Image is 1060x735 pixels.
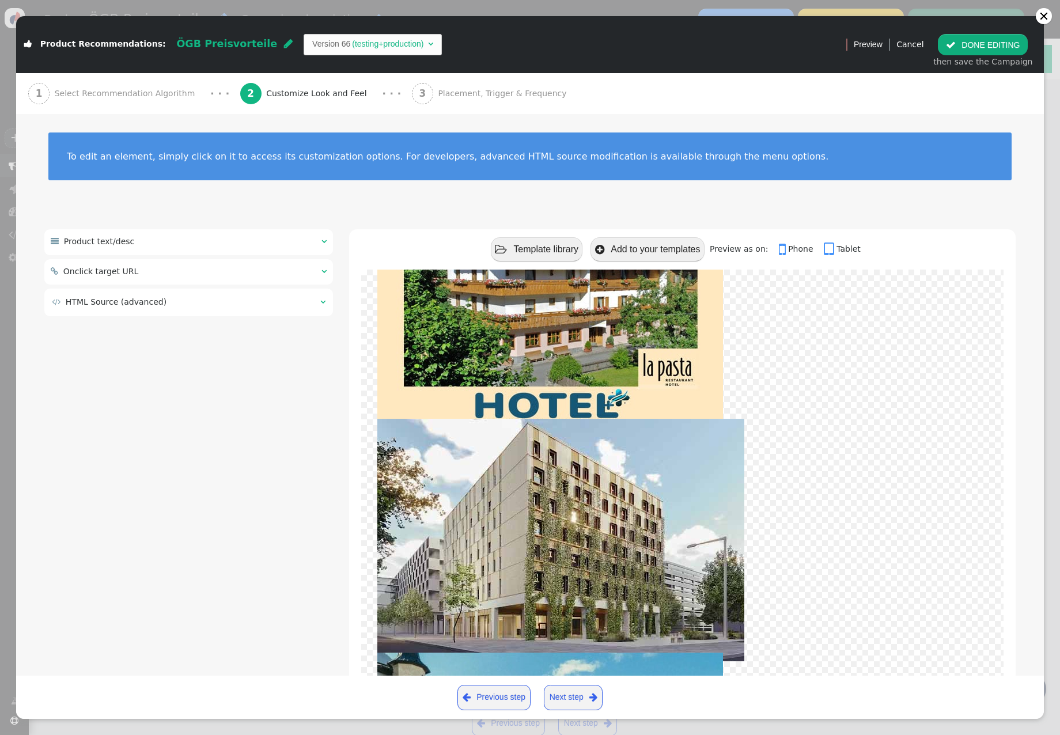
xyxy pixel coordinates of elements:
[63,267,138,276] span: Onclick target URL
[67,151,993,162] div: To edit an element, simply click on it to access its customization options. For developers, advan...
[240,73,412,114] a: 2 Customize Look and Feel · · ·
[457,685,531,710] a: Previous step
[64,237,134,246] span: Product text/desc
[40,40,166,49] span: Product Recommendations:
[28,73,240,114] a: 1 Select Recommendation Algorithm · · ·
[824,244,861,253] a: Tablet
[854,39,883,51] span: Preview
[176,38,277,50] span: ÖGB Preisvorteile
[463,690,471,704] span: 
[51,237,59,245] span: 
[312,38,350,50] td: Version 66
[412,73,593,114] a: 3 Placement, Trigger & Frequency
[247,88,254,99] b: 2
[710,244,776,253] span: Preview as on:
[382,86,401,101] div: · · ·
[51,267,58,275] span: 
[595,244,604,255] span: 
[589,690,597,704] span: 
[590,237,704,261] button: Add to your templates
[938,34,1028,55] button: DONE EDITING
[66,297,166,306] span: HTML Source (advanced)
[36,88,43,99] b: 1
[824,241,836,257] span: 
[779,244,821,253] a: Phone
[24,40,32,48] span: 
[52,298,60,306] span: 
[946,40,956,50] span: 
[321,267,327,275] span: 
[779,241,788,257] span: 
[491,237,583,261] button: Template library
[321,237,327,245] span: 
[210,86,229,101] div: · · ·
[284,39,293,49] span: 
[419,88,426,99] b: 3
[933,56,1032,68] div: then save the Campaign
[544,685,603,710] a: Next step
[55,88,200,100] span: Select Recommendation Algorithm
[266,88,372,100] span: Customize Look and Feel
[896,40,923,49] a: Cancel
[438,88,571,100] span: Placement, Trigger & Frequency
[377,197,987,438] a: Preisvorteil Bis zu ca. 30% Rabatt bei La Pasta Hotel & Restaurant (extern)
[495,244,507,255] span: 
[350,38,425,50] td: (testing+production)
[377,419,987,672] a: Preisvorteil 15% Rabatt bei Harry’s Home Hotel Graz Smart City (extern)
[854,34,883,55] a: Preview
[320,298,325,306] span: 
[428,40,433,48] span: 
